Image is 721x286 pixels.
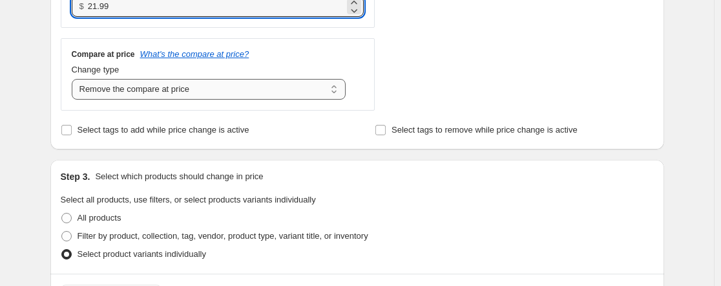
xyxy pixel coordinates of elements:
[78,125,249,135] span: Select tags to add while price change is active
[78,249,206,259] span: Select product variants individually
[61,170,90,183] h2: Step 3.
[78,231,368,241] span: Filter by product, collection, tag, vendor, product type, variant title, or inventory
[78,213,121,223] span: All products
[79,1,84,11] span: $
[72,49,135,60] h3: Compare at price
[95,170,263,183] p: Select which products should change in price
[61,195,316,204] span: Select all products, use filters, or select products variants individually
[140,49,249,59] button: What's the compare at price?
[72,65,120,74] span: Change type
[392,125,578,135] span: Select tags to remove while price change is active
